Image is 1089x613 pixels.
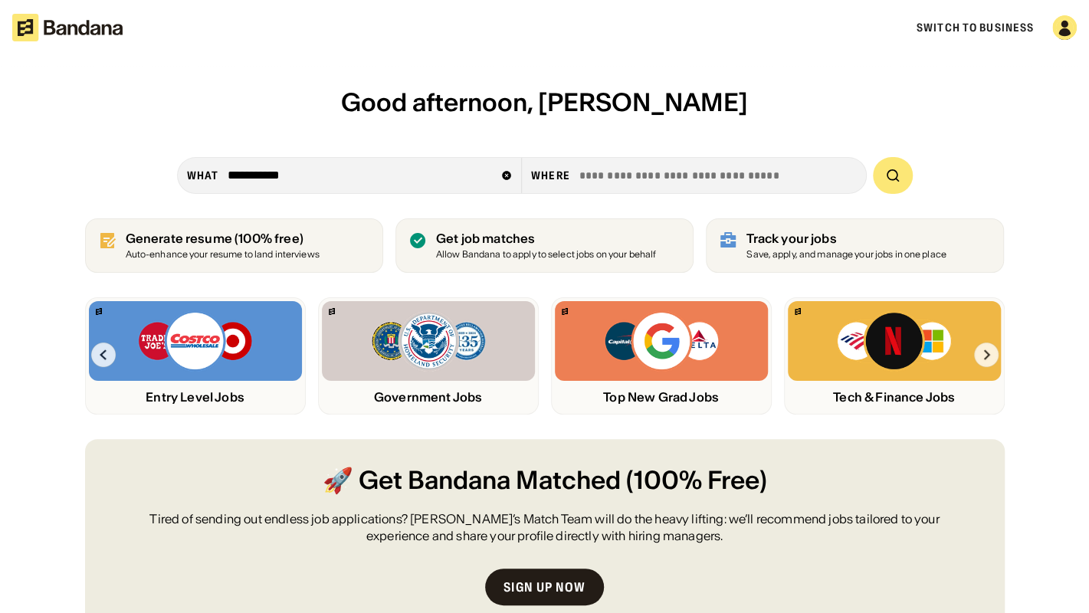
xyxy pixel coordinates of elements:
img: Bandana logo [96,308,102,315]
span: Good afternoon, [PERSON_NAME] [341,87,748,118]
div: Tired of sending out endless job applications? [PERSON_NAME]’s Match Team will do the heavy lifti... [122,510,968,545]
div: Generate resume [126,231,320,246]
div: Save, apply, and manage your jobs in one place [746,250,946,260]
img: Right Arrow [974,343,999,367]
div: Sign up now [503,581,586,593]
img: Bandana logo [795,308,801,315]
div: what [187,169,218,182]
div: Where [531,169,570,182]
div: Track your jobs [746,231,946,246]
span: 🚀 Get Bandana Matched [323,464,621,498]
img: Capital One, Google, Delta logos [603,310,720,372]
img: Bandana logo [562,308,568,315]
img: Bandana logotype [12,14,123,41]
span: (100% free) [235,231,303,246]
img: Bank of America, Netflix, Microsoft logos [836,310,952,372]
div: Top New Grad Jobs [555,390,768,405]
img: FBI, DHS, MWRD logos [370,310,487,372]
span: Switch to Business [917,21,1034,34]
div: Get job matches [436,231,656,246]
div: Auto-enhance your resume to land interviews [126,250,320,260]
img: Left Arrow [91,343,116,367]
div: Allow Bandana to apply to select jobs on your behalf [436,250,656,260]
img: Bandana logo [329,308,335,315]
img: Trader Joe’s, Costco, Target logos [137,310,254,372]
div: Tech & Finance Jobs [788,390,1001,405]
div: Government Jobs [322,390,535,405]
span: (100% Free) [626,464,767,498]
div: Entry Level Jobs [89,390,302,405]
